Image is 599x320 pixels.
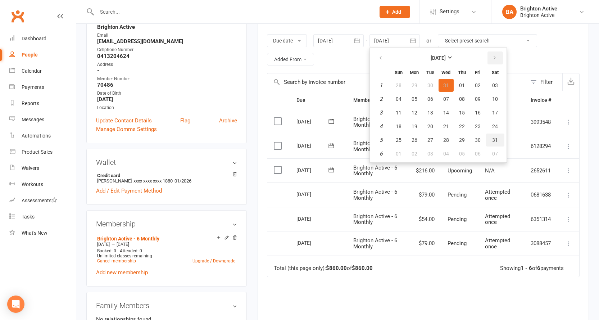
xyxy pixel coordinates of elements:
button: 07 [486,147,504,160]
strong: [DATE] [97,96,237,103]
span: Brighton Active - 6 Monthly [353,116,397,129]
span: 05 [459,151,465,157]
td: $54.00 [409,207,441,231]
strong: 1 - 6 [521,265,532,271]
strong: - [97,67,237,74]
a: Reports [9,95,76,112]
span: 29 [459,137,465,143]
em: 4 [380,123,382,130]
a: Update Contact Details [96,116,152,125]
button: 28 [391,79,406,92]
button: 02 [407,147,422,160]
span: xxxx xxxx xxxx 1880 [133,178,173,184]
div: Location [97,104,237,111]
span: Attended: 0 [120,248,142,253]
div: [DATE] [296,213,330,224]
a: Payments [9,79,76,95]
div: Brighton Active [520,12,557,18]
div: Product Sales [22,149,53,155]
strong: $860.00 [352,265,373,271]
div: What's New [22,230,47,236]
div: Email [97,32,237,39]
button: 14 [439,106,454,119]
div: Member Number [97,76,237,82]
strong: [DATE] [431,55,446,61]
span: 01 [459,82,465,88]
div: Filter [540,78,553,86]
span: Add [392,9,401,15]
span: 30 [475,137,481,143]
span: 09 [475,96,481,102]
span: 06 [427,96,433,102]
small: Thursday [458,70,466,75]
span: 05 [412,96,417,102]
span: 04 [443,151,449,157]
div: or [426,36,431,45]
span: 07 [492,151,498,157]
div: [DATE] [296,140,330,151]
h3: Membership [96,220,237,228]
a: What's New [9,225,76,241]
button: 24 [486,120,504,133]
a: Tasks [9,209,76,225]
button: 18 [391,120,406,133]
span: 12 [412,110,417,116]
button: 16 [470,106,485,119]
button: 09 [470,93,485,105]
small: Sunday [395,70,403,75]
span: 03 [492,82,498,88]
td: 2652611 [524,158,558,183]
span: 25 [396,137,401,143]
small: Wednesday [441,70,450,75]
a: Cancel membership [97,258,136,263]
button: 28 [439,134,454,147]
button: 25 [391,134,406,147]
span: 23 [475,123,481,129]
th: Due [290,91,347,109]
div: Address [97,61,237,68]
span: 16 [475,110,481,116]
a: Waivers [9,160,76,176]
button: 30 [470,134,485,147]
div: Dashboard [22,36,46,41]
span: Brighton Active - 6 Monthly [353,237,397,250]
button: 20 [423,120,438,133]
span: 01 [396,151,401,157]
button: 03 [423,147,438,160]
a: Calendar [9,63,76,79]
button: 30 [423,79,438,92]
div: Total (this page only): of [274,265,373,271]
span: 26 [412,137,417,143]
a: People [9,47,76,63]
strong: 0413204624 [97,53,237,59]
span: 03 [427,151,433,157]
div: Payments [22,84,44,90]
strong: [EMAIL_ADDRESS][DOMAIN_NAME] [97,38,237,45]
div: Calendar [22,68,42,74]
span: 08 [459,96,465,102]
td: 3088457 [524,231,558,256]
a: Manage Comms Settings [96,125,157,134]
button: 06 [470,147,485,160]
span: Booked: 0 [97,248,116,253]
div: Automations [22,133,51,139]
button: 11 [391,106,406,119]
em: 6 [380,150,382,157]
span: N/A [485,167,495,174]
div: [DATE] [296,189,330,200]
th: Invoice # [524,91,558,109]
button: 06 [423,93,438,105]
span: 28 [443,137,449,143]
span: Brighton Active - 6 Monthly [353,140,397,153]
button: 05 [407,93,422,105]
button: 21 [439,120,454,133]
input: Search... [95,7,370,17]
div: — [95,242,237,247]
button: 12 [407,106,422,119]
span: [DATE] [117,242,129,247]
button: 22 [454,120,469,133]
td: $79.00 [409,231,441,256]
button: 17 [486,106,504,119]
button: 01 [454,79,469,92]
button: Add [380,6,410,18]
